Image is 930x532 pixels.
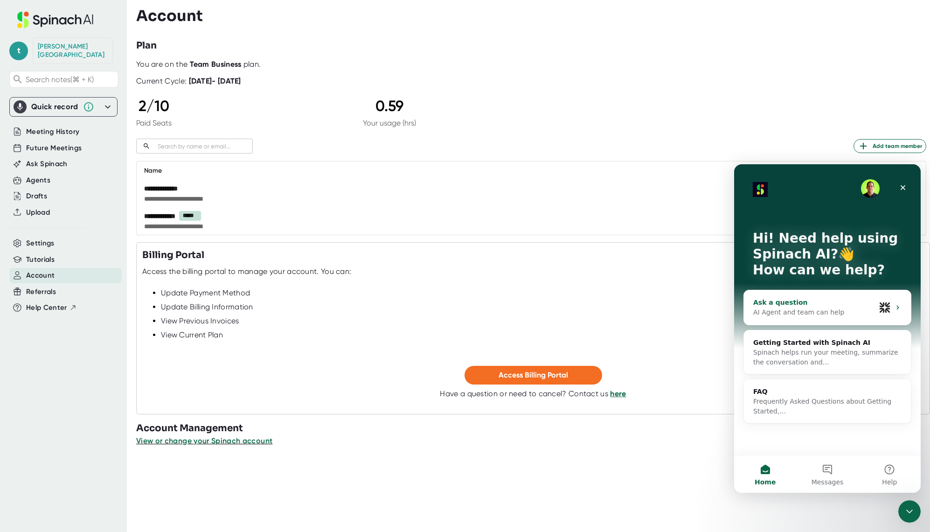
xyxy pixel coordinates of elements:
div: View Current Plan [161,330,924,340]
button: Ask Spinach [26,159,68,169]
button: View or change your Spinach account [136,435,272,447]
div: Name [144,165,821,176]
div: Todd Ramsburg [38,42,108,59]
h3: Billing Portal [142,248,204,262]
div: Have a question or need to cancel? Contact us [440,389,626,399]
div: Paid Seats [136,119,172,127]
span: t [9,42,28,60]
button: Future Meetings [26,143,82,154]
iframe: Intercom live chat [898,500,921,523]
button: Access Billing Portal [465,366,602,385]
div: Current Cycle: [136,77,241,86]
div: You are on the plan. [136,60,926,69]
div: 2 / 10 [136,97,172,115]
button: Add team member [854,139,926,153]
a: here [610,389,626,398]
iframe: Intercom live chat [734,164,921,493]
input: Search by name or email... [154,141,253,152]
button: Settings [26,238,55,249]
span: Help Center [26,302,67,313]
button: Help Center [26,302,77,313]
span: Search notes (⌘ + K) [26,75,94,84]
h3: Account [136,7,203,25]
div: View Previous Invoices [161,316,924,326]
h3: Plan [136,39,157,53]
button: Drafts [26,191,47,202]
button: Agents [26,175,50,186]
div: Quick record [31,102,78,112]
b: Team Business [190,60,242,69]
div: Your usage (hrs) [363,119,416,127]
span: View or change your Spinach account [136,436,272,445]
span: Add team member [858,140,922,152]
button: Upload [26,207,50,218]
button: Meeting History [26,126,79,137]
div: Quick record [14,98,113,116]
h3: Account Management [136,421,930,435]
button: Tutorials [26,254,55,265]
b: [DATE] - [DATE] [189,77,241,85]
div: Access the billing portal to manage your account. You can: [142,267,351,276]
span: Access Billing Portal [499,371,568,379]
button: Referrals [26,287,56,297]
button: Account [26,270,55,281]
div: Update Payment Method [161,288,924,298]
div: 0.59 [363,97,416,115]
div: Update Billing Information [161,302,924,312]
